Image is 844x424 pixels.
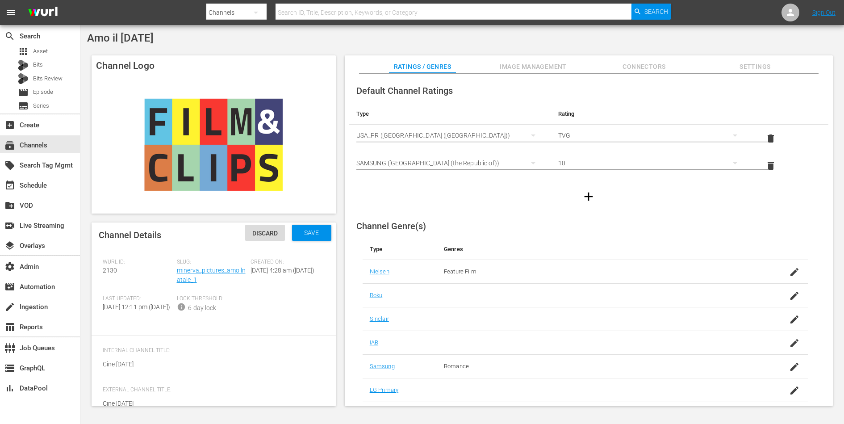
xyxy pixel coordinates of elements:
[33,88,53,97] span: Episode
[103,303,170,311] span: [DATE] 12:11 pm ([DATE])
[349,103,828,180] table: simple table
[99,230,161,240] span: Channel Details
[188,303,216,313] div: 6-day lock
[21,2,64,23] img: ans4CAIJ8jUAAAAAAAAAAAAAAAAAAAAAAAAgQb4GAAAAAAAAAAAAAAAAAAAAAAAAJMjXAAAAAAAAAAAAAAAAAAAAAAAAgAT5G...
[4,383,15,394] span: DataPool
[103,295,172,302] span: Last Updated:
[370,268,389,275] a: Nielsen
[18,101,29,111] span: Series
[4,343,15,353] span: Job Queues
[370,315,389,322] a: Sinclair
[4,180,15,191] span: Schedule
[356,85,453,96] span: Default Channel Ratings
[33,60,43,69] span: Bits
[251,259,320,266] span: Created On:
[103,386,320,394] span: External Channel Title:
[356,221,426,231] span: Channel Genre(s)
[760,128,781,149] button: delete
[558,123,746,148] div: TVG
[292,225,331,241] button: Save
[5,7,16,18] span: menu
[177,259,247,266] span: Slug:
[4,140,15,151] span: Channels
[4,200,15,211] span: VOD
[765,160,776,171] span: delete
[370,292,383,298] a: Roku
[251,267,314,274] span: [DATE] 4:28 am ([DATE])
[18,73,29,84] div: Bits Review
[370,363,395,369] a: Samsung
[4,220,15,231] span: Live Streaming
[370,339,378,346] a: IAB
[4,31,15,42] span: Search
[103,360,320,370] textarea: Amo il [DATE]
[812,9,836,16] a: Sign Out
[33,74,63,83] span: Bits Review
[631,4,671,20] button: Search
[18,60,29,71] div: Bits
[33,101,49,110] span: Series
[18,46,29,57] span: Asset
[245,225,285,241] button: Discard
[177,267,246,283] a: minerva_pictures_amoilnatale_1
[500,61,567,72] span: Image Management
[33,47,48,56] span: Asset
[363,239,437,260] th: Type
[356,151,544,176] div: SAMSUNG ([GEOGRAPHIC_DATA] (the Republic of))
[356,123,544,148] div: USA_PR ([GEOGRAPHIC_DATA] ([GEOGRAPHIC_DATA]))
[18,87,29,98] span: Episode
[558,151,746,176] div: 10
[103,267,117,274] span: 2130
[760,155,781,176] button: delete
[87,32,154,44] span: Amo il [DATE]
[370,386,398,393] a: LG Primary
[177,295,247,302] span: Lock Threshold:
[297,229,326,236] span: Save
[551,103,753,125] th: Rating
[177,302,186,311] span: info
[4,302,15,312] span: Ingestion
[245,230,285,237] span: Discard
[765,133,776,144] span: delete
[4,240,15,251] span: Overlays
[92,76,336,214] img: Amo il Natale
[103,259,172,266] span: Wurl ID:
[103,347,320,354] span: Internal Channel Title:
[4,363,15,374] span: GraphQL
[4,160,15,171] span: Search Tag Mgmt
[4,261,15,272] span: Admin
[389,61,456,72] span: Ratings / Genres
[103,399,320,410] textarea: Amo il [DATE]
[4,120,15,130] span: Create
[610,61,677,72] span: Connectors
[349,103,551,125] th: Type
[722,61,789,72] span: Settings
[644,4,668,20] span: Search
[92,55,336,76] h4: Channel Logo
[4,281,15,292] span: Automation
[4,322,15,332] span: Reports
[437,239,759,260] th: Genres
